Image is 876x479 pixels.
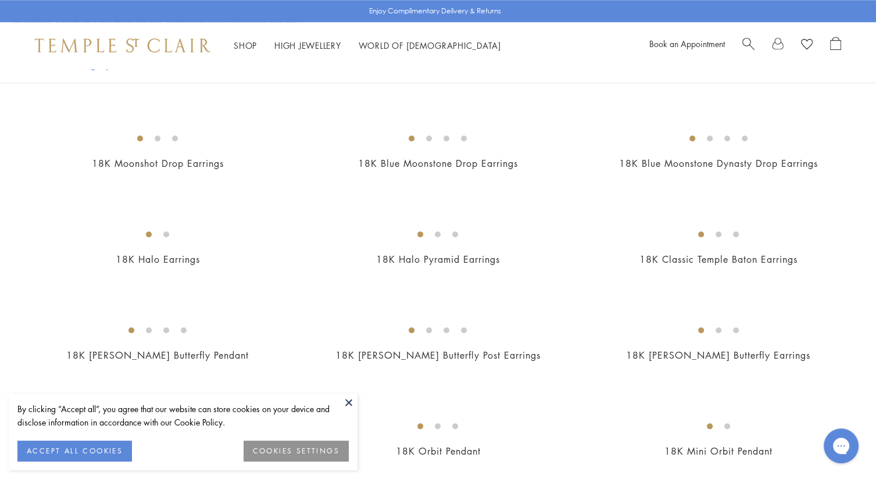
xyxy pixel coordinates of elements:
[818,424,864,467] iframe: Gorgias live chat messenger
[234,38,501,53] nav: Main navigation
[92,157,224,170] a: 18K Moonshot Drop Earrings
[376,253,500,266] a: 18K Halo Pyramid Earrings
[358,157,518,170] a: 18K Blue Moonstone Drop Earrings
[801,37,813,54] a: View Wishlist
[116,253,200,266] a: 18K Halo Earrings
[742,37,755,54] a: Search
[649,38,725,49] a: Book an Appointment
[639,253,798,266] a: 18K Classic Temple Baton Earrings
[234,40,257,51] a: ShopShop
[619,157,818,170] a: 18K Blue Moonstone Dynasty Drop Earrings
[274,40,341,51] a: High JewelleryHigh Jewellery
[369,5,501,17] p: Enjoy Complimentary Delivery & Returns
[830,37,841,54] a: Open Shopping Bag
[35,38,210,52] img: Temple St. Clair
[626,349,810,362] a: 18K [PERSON_NAME] Butterfly Earrings
[244,441,349,462] button: COOKIES SETTINGS
[17,441,132,462] button: ACCEPT ALL COOKIES
[664,445,773,457] a: 18K Mini Orbit Pendant
[66,349,249,362] a: 18K [PERSON_NAME] Butterfly Pendant
[17,402,349,429] div: By clicking “Accept all”, you agree that our website can store cookies on your device and disclos...
[395,445,480,457] a: 18K Orbit Pendant
[359,40,501,51] a: World of [DEMOGRAPHIC_DATA]World of [DEMOGRAPHIC_DATA]
[335,349,541,362] a: 18K [PERSON_NAME] Butterfly Post Earrings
